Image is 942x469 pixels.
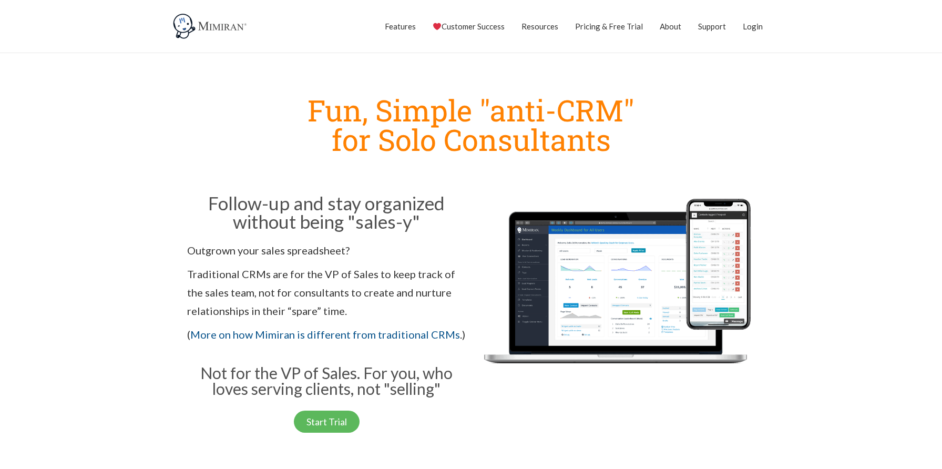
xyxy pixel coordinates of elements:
[743,13,763,39] a: Login
[385,13,416,39] a: Features
[187,365,466,396] h3: Not for the VP of Sales. For you, who loves serving clients, not "selling"
[698,13,726,39] a: Support
[182,95,760,154] h1: Fun, Simple "anti-CRM" for Solo Consultants
[433,23,441,30] img: ❤️
[171,13,250,39] img: Mimiran CRM
[521,13,558,39] a: Resources
[190,328,460,341] a: More on how Mimiran is different from traditional CRMs
[187,194,466,231] h2: Follow-up and stay organized without being "sales-y"
[433,13,505,39] a: Customer Success
[306,417,347,426] span: Start Trial
[187,328,465,341] span: ( .)
[660,13,681,39] a: About
[575,13,643,39] a: Pricing & Free Trial
[476,191,755,400] img: Mimiran CRM for solo consultants dashboard mobile
[187,265,466,320] p: Traditional CRMs are for the VP of Sales to keep track of the sales team, not for consultants to ...
[187,241,466,260] p: Outgrown your sales spreadsheet?
[294,411,360,433] a: Start Trial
